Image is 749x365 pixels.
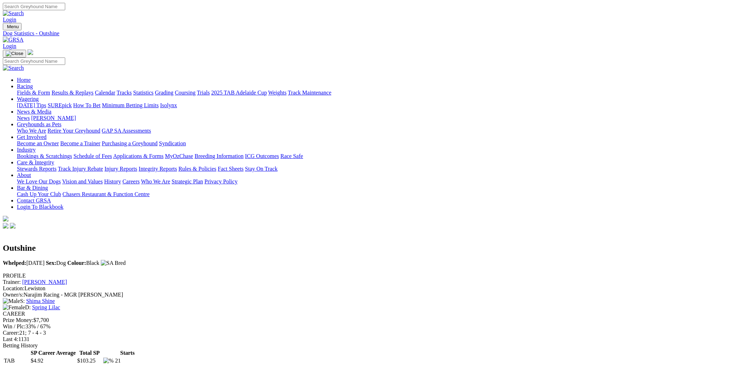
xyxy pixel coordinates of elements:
[3,17,16,23] a: Login
[46,260,66,266] span: Dog
[17,90,50,96] a: Fields & Form
[101,260,126,266] img: SA Bred
[211,90,267,96] a: 2025 TAB Adelaide Cup
[3,336,18,342] span: Last 4:
[3,298,25,304] span: S:
[3,37,24,43] img: GRSA
[155,90,173,96] a: Grading
[17,197,51,203] a: Contact GRSA
[17,159,54,165] a: Care & Integrity
[17,153,746,159] div: Industry
[3,57,65,65] input: Search
[245,153,279,159] a: ICG Outcomes
[17,185,48,191] a: Bar & Dining
[7,24,19,29] span: Menu
[3,292,24,298] span: Owner/s:
[3,317,746,323] div: $7,700
[102,128,151,134] a: GAP SA Assessments
[115,357,140,364] td: 21
[3,223,8,229] img: facebook.svg
[3,273,746,279] div: PROFILE
[17,191,746,197] div: Bar & Dining
[62,191,149,197] a: Chasers Restaurant & Function Centre
[3,243,746,253] h2: Outshine
[48,128,100,134] a: Retire Your Greyhound
[17,178,61,184] a: We Love Our Dogs
[3,285,746,292] div: Lewiston
[31,115,76,121] a: [PERSON_NAME]
[17,102,746,109] div: Wagering
[6,51,23,56] img: Close
[17,83,33,89] a: Racing
[46,260,56,266] b: Sex:
[17,102,46,108] a: [DATE] Tips
[17,90,746,96] div: Racing
[117,90,132,96] a: Tracks
[195,153,244,159] a: Breeding Information
[3,311,746,317] div: CAREER
[17,128,746,134] div: Greyhounds as Pets
[17,121,61,127] a: Greyhounds as Pets
[17,109,51,115] a: News & Media
[204,178,238,184] a: Privacy Policy
[73,153,112,159] a: Schedule of Fees
[3,342,746,349] div: Betting History
[102,140,158,146] a: Purchasing a Greyhound
[3,279,21,285] span: Trainer:
[178,166,216,172] a: Rules & Policies
[17,134,47,140] a: Get Involved
[95,90,115,96] a: Calendar
[103,358,113,364] img: %
[3,216,8,221] img: logo-grsa-white.png
[102,102,159,108] a: Minimum Betting Limits
[3,298,20,304] img: Male
[58,166,103,172] a: Track Injury Rebate
[115,349,140,357] th: Starts
[3,330,746,336] div: 21; 7 - 4 - 3
[48,102,72,108] a: SUREpick
[104,166,137,172] a: Injury Reports
[3,23,22,30] button: Toggle navigation
[141,178,170,184] a: Who We Are
[268,90,287,96] a: Weights
[3,336,746,342] div: 1131
[17,147,36,153] a: Industry
[159,140,186,146] a: Syndication
[3,43,16,49] a: Login
[17,191,61,197] a: Cash Up Your Club
[3,317,33,323] span: Prize Money:
[17,115,746,121] div: News & Media
[51,90,93,96] a: Results & Replays
[17,153,72,159] a: Bookings & Scratchings
[288,90,331,96] a: Track Maintenance
[3,304,31,310] span: D:
[67,260,99,266] span: Black
[3,323,25,329] span: Win / Plc:
[17,166,56,172] a: Stewards Reports
[4,357,30,364] td: TAB
[3,30,746,37] a: Dog Statistics - Outshine
[133,90,154,96] a: Statistics
[104,178,121,184] a: History
[17,178,746,185] div: About
[17,204,63,210] a: Login To Blackbook
[17,77,31,83] a: Home
[3,292,746,298] div: Narajim Racing - MGR [PERSON_NAME]
[27,49,33,55] img: logo-grsa-white.png
[218,166,244,172] a: Fact Sheets
[26,298,55,304] a: Shima Shine
[122,178,140,184] a: Careers
[17,140,746,147] div: Get Involved
[3,285,24,291] span: Location:
[22,279,67,285] a: [PERSON_NAME]
[175,90,196,96] a: Coursing
[10,223,16,229] img: twitter.svg
[245,166,277,172] a: Stay On Track
[3,260,44,266] span: [DATE]
[113,153,164,159] a: Applications & Forms
[3,50,26,57] button: Toggle navigation
[17,128,46,134] a: Who We Are
[17,172,31,178] a: About
[77,349,102,357] th: Total SP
